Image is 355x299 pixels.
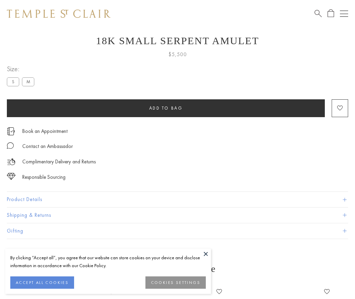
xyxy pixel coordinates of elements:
a: Search [315,9,322,18]
div: Contact an Ambassador [22,142,73,151]
div: By clicking “Accept all”, you agree that our website can store cookies on your device and disclos... [10,254,206,270]
label: M [22,77,34,86]
button: ACCEPT ALL COOKIES [10,276,74,289]
h1: 18K Small Serpent Amulet [7,35,348,47]
button: Open navigation [340,10,348,18]
p: Complimentary Delivery and Returns [22,158,96,166]
img: icon_sourcing.svg [7,173,15,180]
img: icon_delivery.svg [7,158,15,166]
div: Responsible Sourcing [22,173,66,182]
img: icon_appointment.svg [7,127,15,135]
span: Size: [7,63,37,75]
button: Shipping & Returns [7,208,348,223]
span: Add to bag [149,105,183,111]
a: Book an Appointment [22,127,68,135]
a: Open Shopping Bag [328,9,334,18]
span: $5,500 [168,50,187,59]
button: COOKIES SETTINGS [145,276,206,289]
label: S [7,77,19,86]
button: Add to bag [7,99,325,117]
img: Temple St. Clair [7,10,110,18]
button: Product Details [7,192,348,207]
button: Gifting [7,223,348,239]
img: MessageIcon-01_2.svg [7,142,14,149]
